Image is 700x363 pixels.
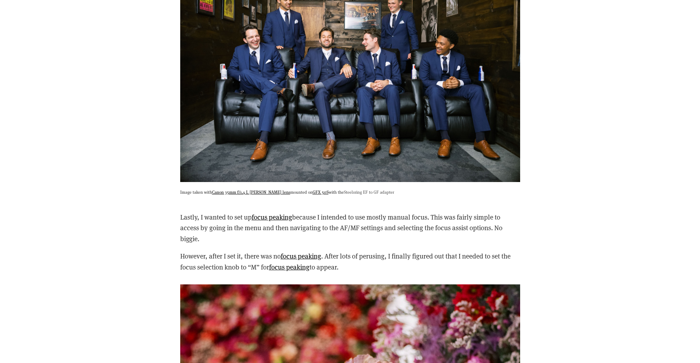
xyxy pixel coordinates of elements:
p: However, after I set it, there was no . After lots of perusing, I finally figured out that I need... [180,251,520,272]
a: GFX 50S [313,189,329,195]
a: focus peaking [269,262,309,271]
p: Lastly, I wanted to set up because I intended to use mostly manual focus. This was fairly simple ... [180,212,520,244]
p: Image taken with mounted on with the [180,188,520,195]
a: Canon 35mm f/1.4 L [PERSON_NAME] lens [212,189,290,195]
a: focus peaking [252,212,292,221]
a: focus peaking [281,251,321,260]
a: Steelsring EF to GF adapter [344,189,394,195]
